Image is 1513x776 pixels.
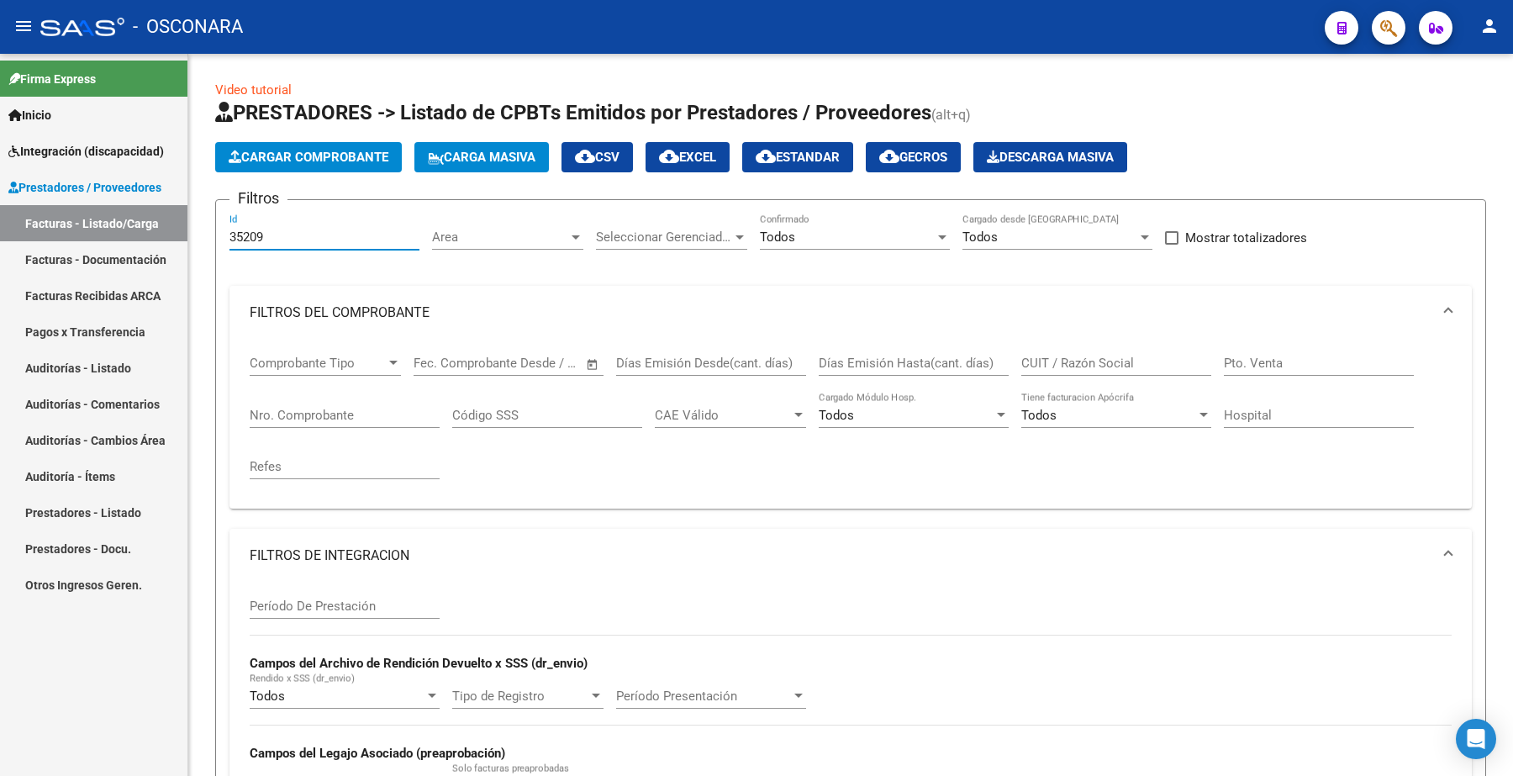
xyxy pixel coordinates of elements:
span: Carga Masiva [428,150,535,165]
span: Descarga Masiva [987,150,1114,165]
input: Fecha fin [497,356,578,371]
span: EXCEL [659,150,716,165]
a: Video tutorial [215,82,292,98]
span: Todos [760,230,795,245]
strong: Campos del Legajo Asociado (preaprobación) [250,746,505,761]
span: Tipo de Registro [452,689,588,704]
span: CAE Válido [655,408,791,423]
span: CSV [575,150,619,165]
span: Todos [250,689,285,704]
span: Cargar Comprobante [229,150,388,165]
span: (alt+q) [931,107,971,123]
span: Todos [962,230,998,245]
span: Período Presentación [616,689,791,704]
span: Gecros [879,150,947,165]
button: Descarga Masiva [973,142,1127,172]
span: Firma Express [8,70,96,88]
span: Inicio [8,106,51,124]
span: Area [432,230,568,245]
button: EXCEL [646,142,730,172]
mat-expansion-panel-header: FILTROS DE INTEGRACION [229,529,1472,583]
button: Carga Masiva [414,142,549,172]
span: Comprobante Tipo [250,356,386,371]
button: Estandar [742,142,853,172]
mat-panel-title: FILTROS DE INTEGRACION [250,546,1431,565]
h3: Filtros [229,187,287,210]
input: Fecha inicio [414,356,482,371]
span: Seleccionar Gerenciador [596,230,732,245]
mat-icon: cloud_download [659,146,679,166]
span: Todos [1021,408,1057,423]
span: Mostrar totalizadores [1185,228,1307,248]
button: CSV [561,142,633,172]
app-download-masive: Descarga masiva de comprobantes (adjuntos) [973,142,1127,172]
mat-icon: cloud_download [756,146,776,166]
button: Open calendar [583,355,603,374]
mat-panel-title: FILTROS DEL COMPROBANTE [250,304,1431,322]
mat-icon: cloud_download [575,146,595,166]
span: Estandar [756,150,840,165]
mat-expansion-panel-header: FILTROS DEL COMPROBANTE [229,286,1472,340]
button: Cargar Comprobante [215,142,402,172]
mat-icon: cloud_download [879,146,899,166]
mat-icon: person [1479,16,1500,36]
span: Todos [819,408,854,423]
span: - OSCONARA [133,8,243,45]
button: Gecros [866,142,961,172]
strong: Campos del Archivo de Rendición Devuelto x SSS (dr_envio) [250,656,588,671]
mat-icon: menu [13,16,34,36]
div: FILTROS DEL COMPROBANTE [229,340,1472,509]
span: PRESTADORES -> Listado de CPBTs Emitidos por Prestadores / Proveedores [215,101,931,124]
div: Open Intercom Messenger [1456,719,1496,759]
span: Prestadores / Proveedores [8,178,161,197]
span: Integración (discapacidad) [8,142,164,161]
